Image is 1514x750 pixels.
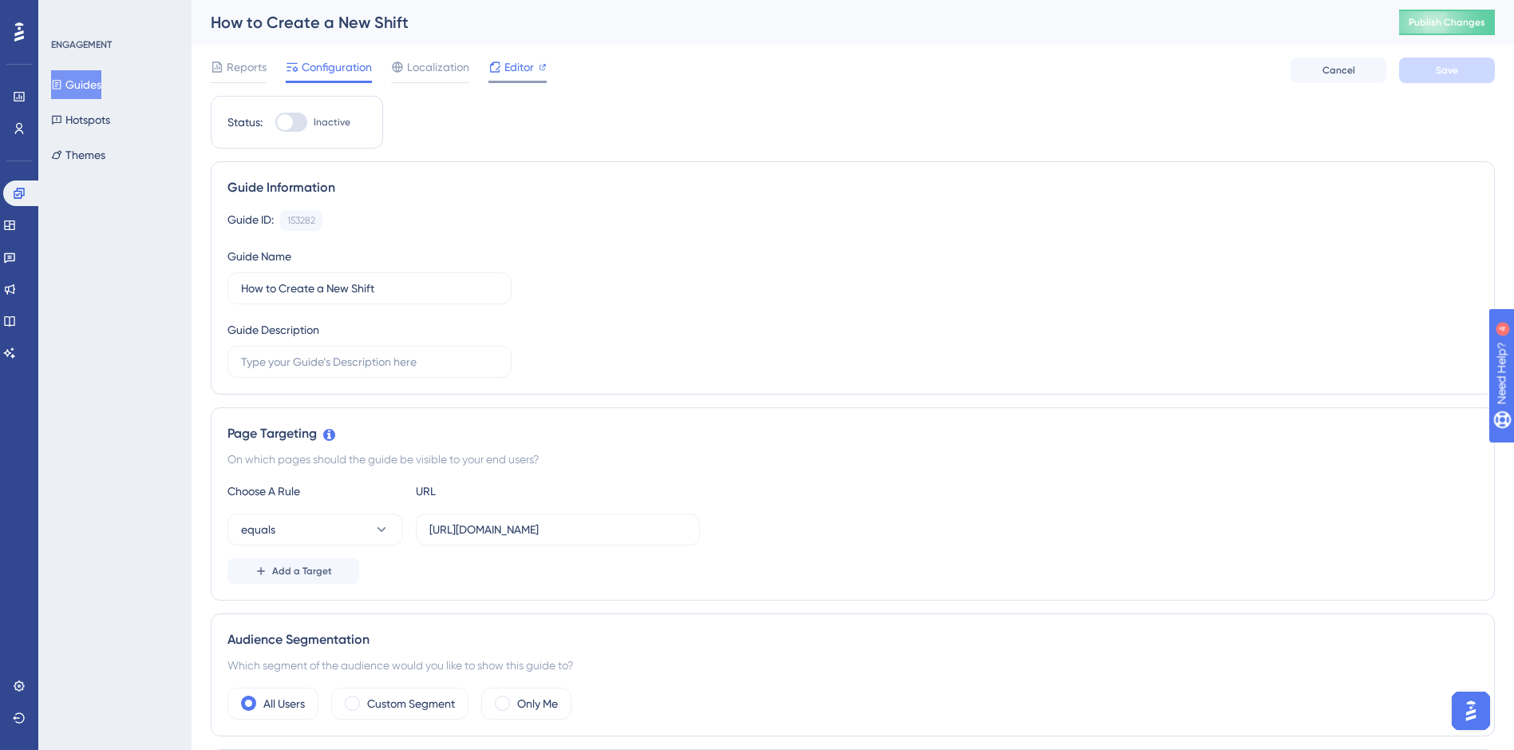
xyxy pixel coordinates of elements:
button: Themes [51,141,105,169]
div: Guide Name [227,247,291,266]
div: Status: [227,113,263,132]
span: Inactive [314,116,350,129]
span: equals [241,520,275,539]
span: Need Help? [38,4,100,23]
iframe: UserGuiding AI Assistant Launcher [1447,687,1495,735]
div: Guide ID: [227,210,274,231]
label: Only Me [517,694,558,713]
button: Guides [51,70,101,99]
span: Cancel [1322,64,1355,77]
span: Localization [407,58,469,77]
label: Custom Segment [367,694,455,713]
div: Guide Description [227,320,319,339]
button: Publish Changes [1399,10,1495,35]
div: 153282 [287,214,315,227]
span: Add a Target [272,565,332,577]
button: Hotspots [51,105,110,134]
span: Reports [227,58,267,77]
span: Editor [504,58,534,77]
input: Type your Guide’s Description here [241,353,498,371]
div: Choose A Rule [227,482,403,501]
span: Publish Changes [1409,16,1485,29]
div: 4 [111,8,116,21]
input: yourwebsite.com/path [429,521,686,538]
div: URL [416,482,591,501]
div: On which pages should the guide be visible to your end users? [227,450,1478,469]
div: Audience Segmentation [227,630,1478,649]
label: All Users [263,694,305,713]
div: How to Create a New Shift [211,11,1359,34]
button: Cancel [1291,58,1386,83]
div: Guide Information [227,178,1478,197]
input: Type your Guide’s Name here [241,280,498,297]
button: Save [1399,58,1495,83]
button: equals [227,514,403,546]
span: Configuration [302,58,372,77]
div: ENGAGEMENT [51,38,112,51]
div: Which segment of the audience would you like to show this guide to? [227,656,1478,675]
button: Add a Target [227,558,359,584]
div: Page Targeting [227,424,1478,443]
span: Save [1436,64,1458,77]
